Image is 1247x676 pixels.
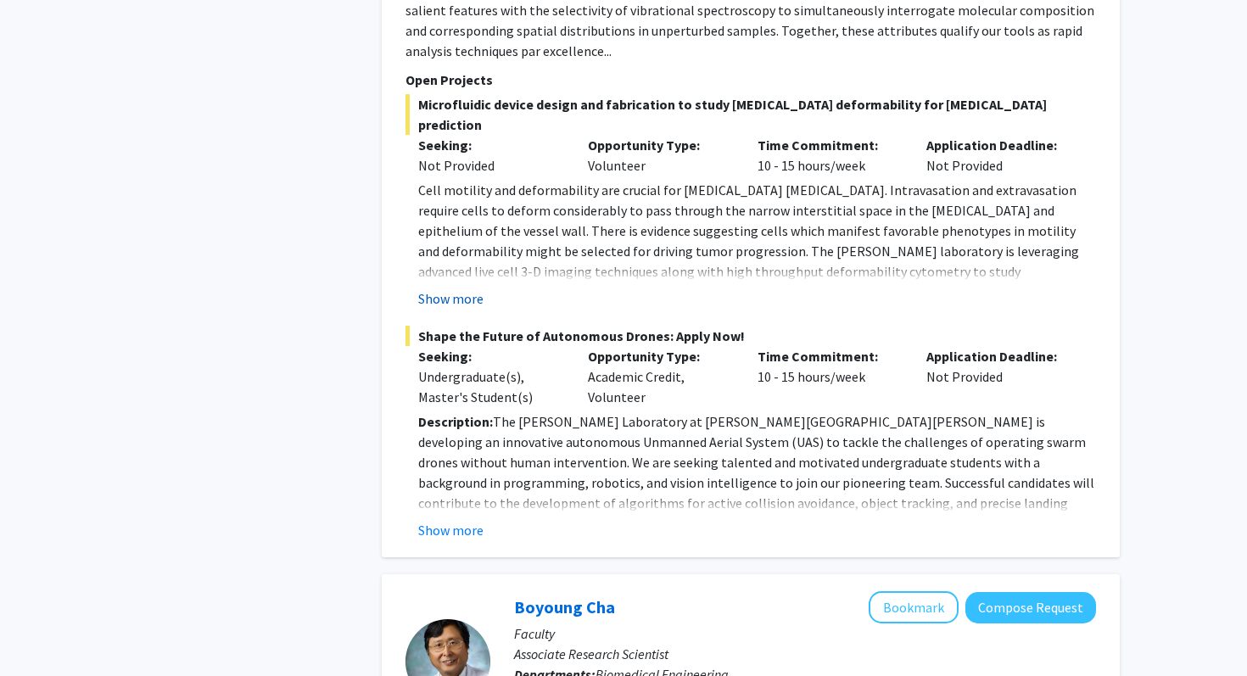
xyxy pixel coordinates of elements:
[758,346,902,366] p: Time Commitment:
[13,600,72,663] iframe: Chat
[418,411,1096,534] p: The [PERSON_NAME] Laboratory at [PERSON_NAME][GEOGRAPHIC_DATA][PERSON_NAME] is developing an inno...
[575,346,745,407] div: Academic Credit, Volunteer
[514,644,1096,664] p: Associate Research Scientist
[418,366,562,407] div: Undergraduate(s), Master's Student(s)
[405,70,1096,90] p: Open Projects
[926,346,1071,366] p: Application Deadline:
[965,592,1096,623] button: Compose Request to Boyoung Cha
[869,591,959,623] button: Add Boyoung Cha to Bookmarks
[914,135,1083,176] div: Not Provided
[588,135,732,155] p: Opportunity Type:
[575,135,745,176] div: Volunteer
[588,346,732,366] p: Opportunity Type:
[418,155,562,176] div: Not Provided
[418,288,484,309] button: Show more
[405,94,1096,135] span: Microfluidic device design and fabrication to study [MEDICAL_DATA] deformability for [MEDICAL_DAT...
[514,623,1096,644] p: Faculty
[514,596,615,617] a: Boyoung Cha
[745,135,914,176] div: 10 - 15 hours/week
[418,520,484,540] button: Show more
[758,135,902,155] p: Time Commitment:
[418,135,562,155] p: Seeking:
[418,180,1096,302] p: Cell motility and deformability are crucial for [MEDICAL_DATA] [MEDICAL_DATA]. Intravasation and ...
[418,413,493,430] strong: Description:
[405,326,1096,346] span: Shape the Future of Autonomous Drones: Apply Now!
[926,135,1071,155] p: Application Deadline:
[745,346,914,407] div: 10 - 15 hours/week
[418,346,562,366] p: Seeking:
[914,346,1083,407] div: Not Provided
